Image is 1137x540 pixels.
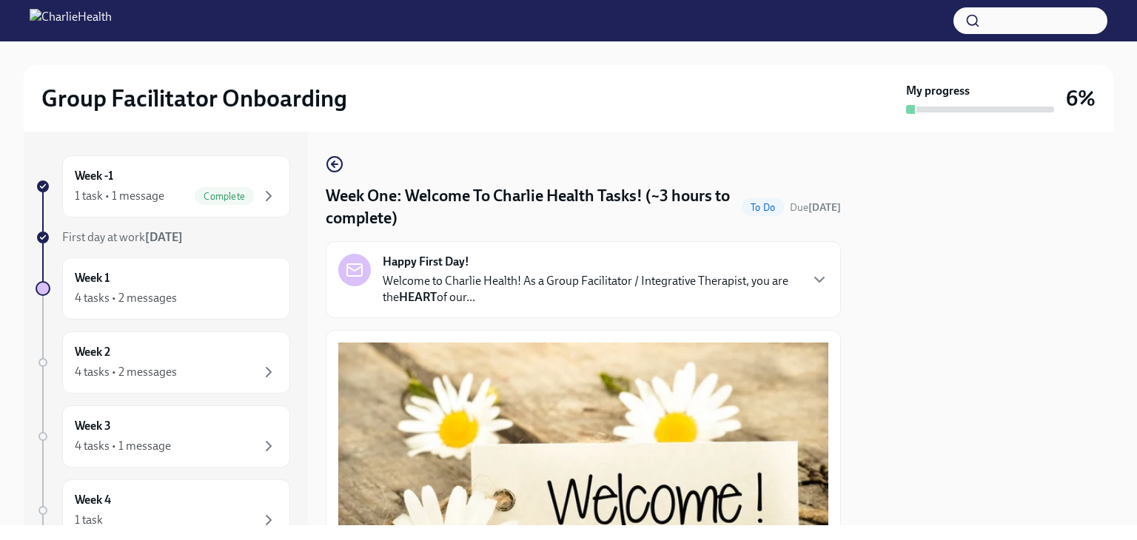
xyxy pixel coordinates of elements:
strong: Happy First Day! [383,254,469,270]
strong: [DATE] [145,230,183,244]
div: 4 tasks • 2 messages [75,290,177,306]
span: Due [790,201,841,214]
span: Complete [195,191,254,202]
h6: Week 2 [75,344,110,360]
h2: Group Facilitator Onboarding [41,84,347,113]
h6: Week 4 [75,492,111,508]
div: 4 tasks • 1 message [75,438,171,454]
a: Week -11 task • 1 messageComplete [36,155,290,217]
strong: [DATE] [808,201,841,214]
h6: Week -1 [75,168,113,184]
a: Week 14 tasks • 2 messages [36,257,290,320]
strong: HEART [399,290,437,304]
h6: Week 3 [75,418,111,434]
span: First day at work [62,230,183,244]
span: September 1st, 2025 09:00 [790,200,841,215]
a: Week 24 tasks • 2 messages [36,331,290,394]
div: 1 task [75,512,103,528]
h6: Week 1 [75,270,110,286]
img: CharlieHealth [30,9,112,33]
p: Welcome to Charlie Health! As a Group Facilitator / Integrative Therapist, you are the of our... [383,273,799,306]
span: To Do [742,202,784,213]
h3: 6% [1066,85,1096,112]
div: 4 tasks • 2 messages [75,364,177,380]
div: 1 task • 1 message [75,188,164,204]
h4: Week One: Welcome To Charlie Health Tasks! (~3 hours to complete) [326,185,736,229]
strong: My progress [906,83,970,99]
a: First day at work[DATE] [36,229,290,246]
a: Week 34 tasks • 1 message [36,405,290,468]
